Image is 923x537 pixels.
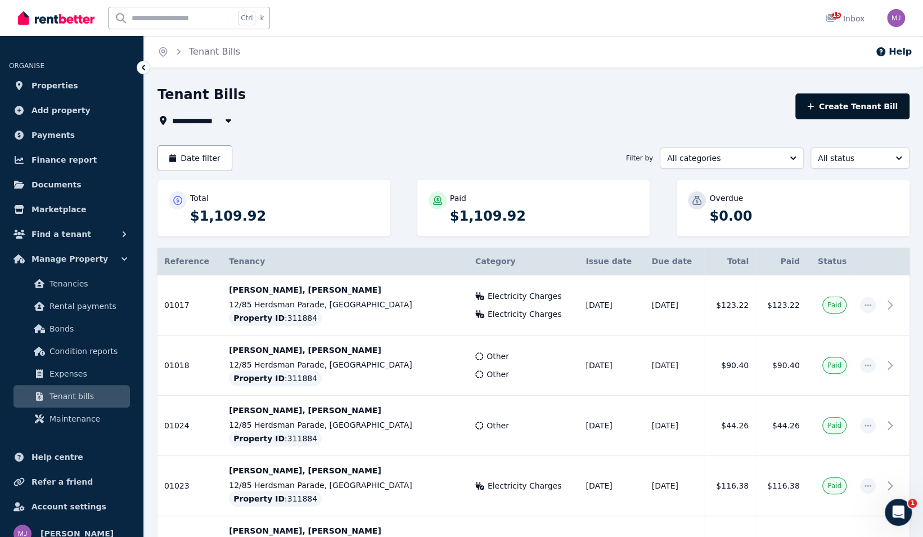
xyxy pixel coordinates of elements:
[9,446,134,468] a: Help centre
[755,396,807,456] td: $44.26
[164,361,190,370] span: 01018
[238,11,255,25] span: Ctrl
[18,10,94,26] img: RentBetter
[260,14,264,23] span: k
[579,456,645,516] td: [DATE]
[7,5,29,26] button: go back
[31,153,97,167] span: Finance report
[31,128,75,142] span: Payments
[229,525,462,536] p: [PERSON_NAME], [PERSON_NAME]
[9,198,134,221] a: Marketplace
[755,275,807,335] td: $123.22
[825,13,865,24] div: Inbox
[645,456,704,516] td: [DATE]
[31,252,108,266] span: Manage Property
[450,207,639,225] p: $1,109.92
[229,465,462,476] p: [PERSON_NAME], [PERSON_NAME]
[832,12,841,19] span: 15
[233,493,285,504] span: Property ID
[827,301,841,310] span: Paid
[49,344,125,358] span: Condition reports
[579,396,645,456] td: [DATE]
[31,178,82,191] span: Documents
[626,154,653,163] span: Filter by
[49,277,125,290] span: Tenancies
[31,450,83,464] span: Help centre
[26,247,95,256] b: Direct payment
[31,79,78,92] span: Properties
[26,172,207,225] li: : Once your tenant is ready to pay the third month in advance, they can contact us directly and w...
[13,317,130,340] a: Bonds
[35,369,44,378] button: Gif picker
[26,247,207,288] li: : Your tenant can pay the lump sum directly to your account, then you mark it as paid on the rent...
[26,292,207,333] li: : Your tenant can log into their account, visit their rental payments page, and use the "Pay now"...
[885,499,912,526] iframe: Intercom live chat
[189,46,240,57] a: Tenant Bills
[9,44,216,401] div: Great news! While our platform allows up to 2 months advance rent during tenancy setup, we can ab...
[229,299,462,310] p: 12/85 Herdsman Parade, [GEOGRAPHIC_DATA]
[26,117,207,169] li: : Set up the normal payment schedule and collect up to 2 payment periods as an "Early First Payme...
[13,408,130,430] a: Maintenance
[190,193,209,204] p: Total
[487,369,509,380] span: Other
[197,5,218,25] div: Close
[229,359,462,370] p: 12/85 Herdsman Parade, [GEOGRAPHIC_DATA]
[827,481,841,490] span: Paid
[645,335,704,396] td: [DATE]
[13,272,130,295] a: Tenancies
[487,351,509,362] span: Other
[18,51,207,95] div: Great news! While our platform allows up to 2 months advance rent during tenancy setup, we can ab...
[9,248,134,270] button: Manage Property
[908,499,917,508] span: 1
[704,396,755,456] td: $44.26
[164,481,190,490] span: 01023
[190,207,379,225] p: $1,109.92
[450,193,466,204] p: Paid
[229,310,322,326] div: : 311884
[49,299,125,313] span: Rental payments
[176,5,197,26] button: Home
[818,153,886,164] span: All status
[13,363,130,385] a: Expenses
[488,308,562,320] span: Electricity Charges
[645,396,704,456] td: [DATE]
[795,93,910,119] button: Create Tenant Bill
[579,248,645,275] th: Issue date
[755,335,807,396] td: $90.40
[9,124,134,146] a: Payments
[229,370,322,386] div: : 311884
[18,231,201,240] b: Alternative options for the full 3 months:
[233,312,285,324] span: Property ID
[9,74,134,97] a: Properties
[17,369,26,378] button: Emoji picker
[229,491,322,507] div: : 311884
[13,340,130,363] a: Condition reports
[55,6,148,14] h1: The RentBetter Team
[9,471,134,493] a: Refer a friend
[13,385,130,408] a: Tenant bills
[13,295,130,317] a: Rental payments
[755,248,807,275] th: Paid
[704,335,755,396] td: $90.40
[103,319,122,338] button: Scroll to bottom
[164,421,190,430] span: 01024
[55,14,140,25] p: The team can also help
[233,433,285,444] span: Property ID
[233,373,285,384] span: Property ID
[645,275,704,335] td: [DATE]
[32,6,50,24] img: Profile image for The RentBetter Team
[9,495,134,518] a: Account settings
[49,390,125,403] span: Tenant bills
[157,86,246,104] h1: Tenant Bills
[49,367,125,381] span: Expenses
[31,500,106,513] span: Account settings
[49,412,125,426] span: Maintenance
[31,104,91,117] span: Add property
[222,248,469,275] th: Tenancy
[9,34,216,35] div: New messages divider
[811,147,910,169] button: All status
[645,248,704,275] th: Due date
[10,345,215,364] textarea: Message…
[229,344,462,356] p: [PERSON_NAME], [PERSON_NAME]
[704,275,755,335] td: $123.22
